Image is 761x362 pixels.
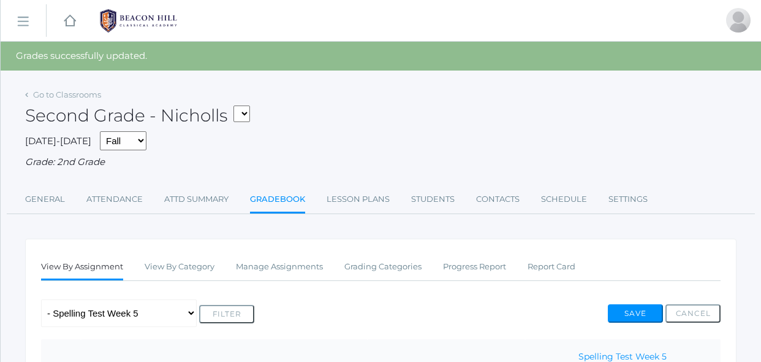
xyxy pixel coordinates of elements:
[608,187,648,212] a: Settings
[164,187,229,212] a: Attd Summary
[93,6,184,36] img: 1_BHCALogos-05.png
[199,305,254,323] button: Filter
[608,304,663,323] button: Save
[236,255,323,279] a: Manage Assignments
[250,187,305,214] a: Gradebook
[327,187,390,212] a: Lesson Plans
[33,90,101,99] a: Go to Classrooms
[86,187,143,212] a: Attendance
[665,304,721,323] button: Cancel
[476,187,520,212] a: Contacts
[578,351,667,362] a: Spelling Test Week 5
[145,255,214,279] a: View By Category
[1,42,761,71] div: Grades successfully updated.
[726,8,751,33] div: Sarah Armstrong
[541,187,587,212] a: Schedule
[41,255,123,281] a: View By Assignment
[25,106,250,125] h2: Second Grade - Nicholls
[443,255,506,279] a: Progress Report
[528,255,575,279] a: Report Card
[25,187,65,212] a: General
[25,135,91,147] span: [DATE]-[DATE]
[344,255,422,279] a: Grading Categories
[25,155,736,169] div: Grade: 2nd Grade
[411,187,455,212] a: Students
